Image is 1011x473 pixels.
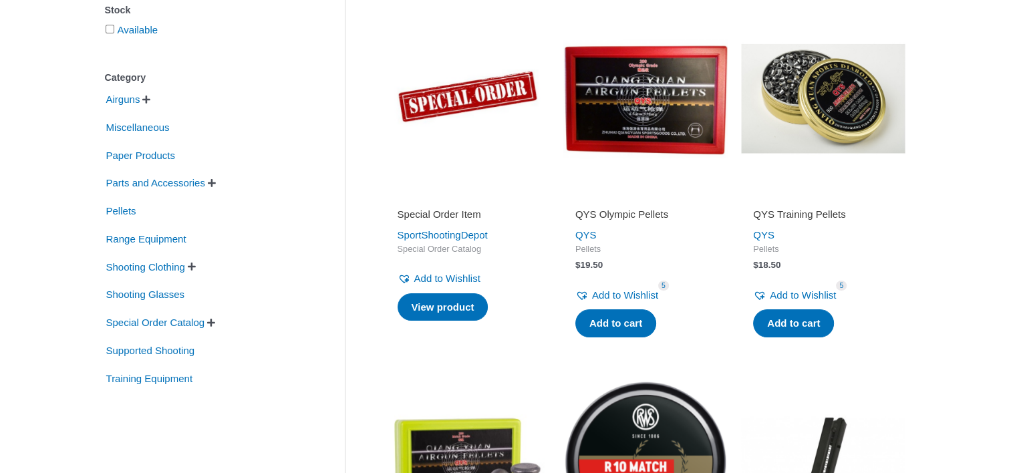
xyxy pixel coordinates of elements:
span:  [188,262,196,271]
span: Special Order Catalog [398,244,538,255]
iframe: Customer reviews powered by Trustpilot [575,189,716,205]
a: Special Order Catalog [105,316,206,327]
a: Special Order Item [398,208,538,226]
a: Add to Wishlist [398,269,480,288]
span: Parts and Accessories [105,172,206,194]
span: Paper Products [105,144,176,167]
span: Add to Wishlist [770,289,836,301]
a: QYS [753,229,774,241]
a: QYS Olympic Pellets [575,208,716,226]
a: Add to cart: “QYS Olympic Pellets” [575,309,656,337]
h2: QYS Training Pellets [753,208,893,221]
span:  [208,178,216,188]
span: Miscellaneous [105,116,171,139]
span: Shooting Glasses [105,283,186,306]
a: Read more about “Special Order Item” [398,293,488,321]
a: Range Equipment [105,232,188,244]
a: Add to cart: “QYS Training Pellets” [753,309,834,337]
span: Supported Shooting [105,339,196,362]
a: SportShootingDepot [398,229,488,241]
span: Training Equipment [105,367,194,390]
span:  [142,95,150,104]
img: QYS Training Pellets [741,16,905,180]
span: Add to Wishlist [414,273,480,284]
span: Airguns [105,88,142,111]
span: Shooting Clothing [105,256,186,279]
a: QYS [575,229,597,241]
a: Parts and Accessories [105,176,206,188]
bdi: 18.50 [753,260,780,270]
span: Add to Wishlist [592,289,658,301]
iframe: Customer reviews powered by Trustpilot [398,189,538,205]
img: QYS Olympic Pellets [563,16,728,180]
a: Shooting Glasses [105,288,186,299]
span: Pellets [753,244,893,255]
span: 5 [658,281,669,291]
a: Supported Shooting [105,344,196,355]
span: Pellets [575,244,716,255]
a: Available [118,24,158,35]
span: Pellets [105,200,138,222]
input: Available [106,25,114,33]
span: Special Order Catalog [105,311,206,334]
h2: Special Order Item [398,208,538,221]
a: Add to Wishlist [575,286,658,305]
span: 5 [836,281,847,291]
span:  [207,318,215,327]
a: Miscellaneous [105,121,171,132]
a: Airguns [105,93,142,104]
bdi: 19.50 [575,260,603,270]
a: Add to Wishlist [753,286,836,305]
span: Range Equipment [105,228,188,251]
span: $ [753,260,758,270]
div: Category [105,68,305,88]
h2: QYS Olympic Pellets [575,208,716,221]
a: QYS Training Pellets [753,208,893,226]
img: Special Order Item [386,16,550,180]
a: Shooting Clothing [105,260,186,271]
a: Paper Products [105,148,176,160]
span: $ [575,260,581,270]
a: Training Equipment [105,371,194,383]
iframe: Customer reviews powered by Trustpilot [753,189,893,205]
div: Stock [105,1,305,20]
a: Pellets [105,204,138,216]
